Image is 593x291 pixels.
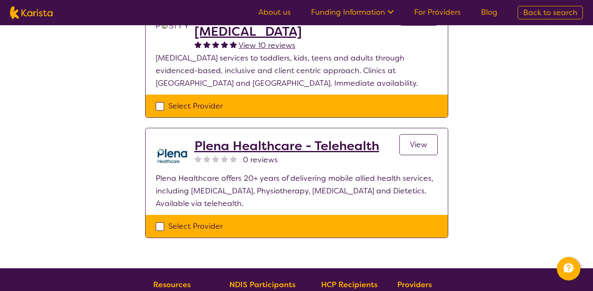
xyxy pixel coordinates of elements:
[230,41,237,48] img: fullstar
[156,9,189,42] img: t1bslo80pcylnzwjhndq.png
[523,8,577,18] span: Back to search
[153,280,191,290] b: Resources
[399,134,438,155] a: View
[557,257,580,280] button: Channel Menu
[194,41,202,48] img: fullstar
[212,41,219,48] img: fullstar
[239,39,295,52] a: View 10 reviews
[229,280,295,290] b: NDIS Participants
[221,41,228,48] img: fullstar
[230,155,237,162] img: nonereviewstar
[410,140,427,150] span: View
[239,40,295,50] span: View 10 reviews
[518,6,583,19] a: Back to search
[10,6,53,19] img: Karista logo
[481,7,497,17] a: Blog
[258,7,291,17] a: About us
[203,155,210,162] img: nonereviewstar
[194,138,379,153] a: Plena Healthcare - Telehealth
[194,155,202,162] img: nonereviewstar
[311,7,394,17] a: Funding Information
[212,155,219,162] img: nonereviewstar
[221,155,228,162] img: nonereviewstar
[156,52,438,90] p: [MEDICAL_DATA] services to toddlers, kids, teens and adults through evidenced-based, inclusive an...
[156,138,189,172] img: qwv9egg5taowukv2xnze.png
[156,172,438,210] p: Plena Healthcare offers 20+ years of delivering mobile allied health services, including [MEDICAL...
[321,280,378,290] b: HCP Recipients
[414,7,461,17] a: For Providers
[194,9,399,39] a: Posity Telehealth - [MEDICAL_DATA]
[397,280,432,290] b: Providers
[203,41,210,48] img: fullstar
[243,153,278,166] span: 0 reviews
